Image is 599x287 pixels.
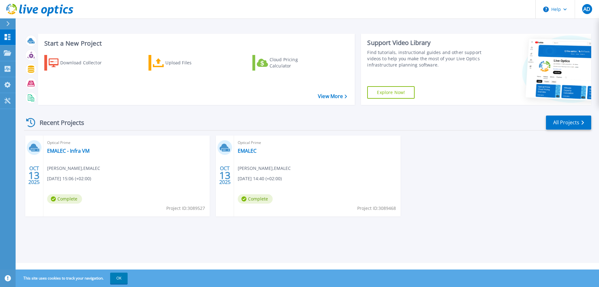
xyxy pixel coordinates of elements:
span: AD [583,7,590,12]
a: Cloud Pricing Calculator [252,55,322,71]
h3: Start a New Project [44,40,347,47]
button: OK [110,273,128,284]
div: Recent Projects [24,115,93,130]
span: Optical Prime [238,139,397,146]
a: Download Collector [44,55,114,71]
span: 13 [219,173,231,178]
span: Project ID: 3089527 [166,205,205,212]
a: Explore Now! [367,86,415,99]
div: Support Video Library [367,39,485,47]
span: This site uses cookies to track your navigation. [17,273,128,284]
div: Download Collector [60,57,110,69]
span: Project ID: 3089468 [357,205,396,212]
span: [PERSON_NAME] , EMALEC [47,165,100,172]
div: Cloud Pricing Calculator [270,57,319,69]
a: Upload Files [149,55,218,71]
span: Complete [47,194,82,204]
div: OCT 2025 [28,164,40,187]
span: [PERSON_NAME] , EMALEC [238,165,291,172]
span: Optical Prime [47,139,206,146]
div: Find tutorials, instructional guides and other support videos to help you make the most of your L... [367,49,485,68]
a: All Projects [546,116,591,130]
a: View More [318,93,347,99]
span: [DATE] 14:40 (+02:00) [238,175,282,182]
span: [DATE] 15:06 (+02:00) [47,175,91,182]
div: OCT 2025 [219,164,231,187]
a: EMALEC - Infra VM [47,148,90,154]
span: 13 [28,173,40,178]
a: EMALEC [238,148,256,154]
span: Complete [238,194,273,204]
div: Upload Files [165,57,215,69]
